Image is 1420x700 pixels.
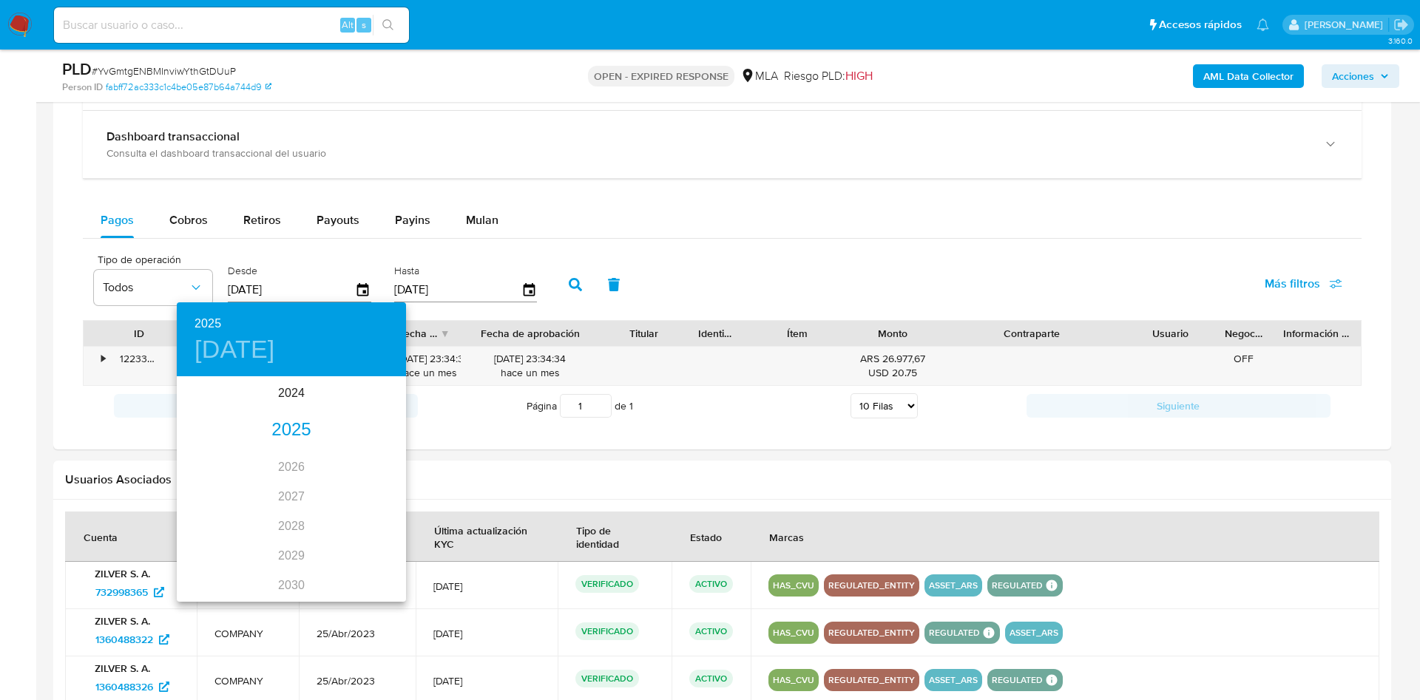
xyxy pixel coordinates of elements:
button: [DATE] [195,334,275,365]
button: 2025 [195,313,221,334]
div: 2024 [177,378,406,408]
div: 2025 [177,415,406,445]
